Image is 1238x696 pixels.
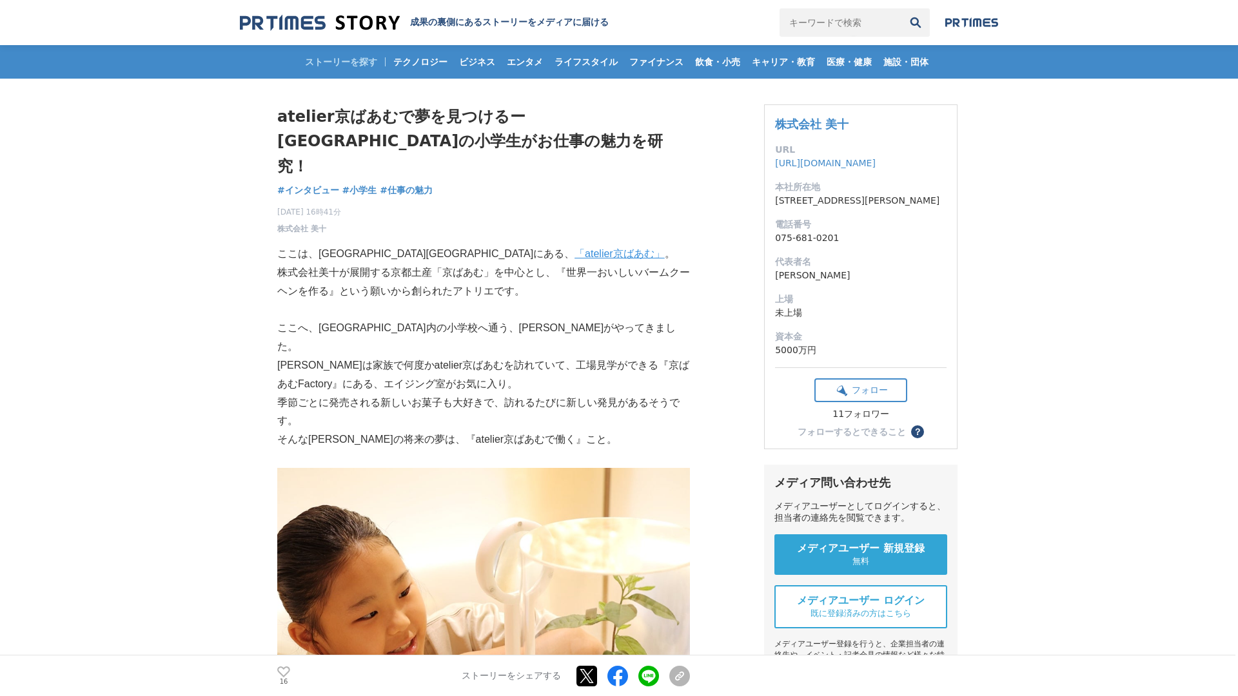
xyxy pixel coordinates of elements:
dt: 上場 [775,293,947,306]
h1: atelier京ばあむで夢を見つけるー[GEOGRAPHIC_DATA]の小学生がお仕事の魅力を研究！ [277,104,690,179]
a: キャリア・教育 [747,45,820,79]
p: 16 [277,679,290,685]
button: 検索 [901,8,930,37]
a: 医療・健康 [821,45,877,79]
a: ファイナンス [624,45,689,79]
a: 施設・団体 [878,45,934,79]
span: #小学生 [342,184,377,196]
dt: 資本金 [775,330,947,343]
a: [URL][DOMAIN_NAME] [775,158,876,168]
a: 成果の裏側にあるストーリーをメディアに届ける 成果の裏側にあるストーリーをメディアに届ける [240,14,609,32]
span: ファイナンス [624,56,689,68]
dd: [STREET_ADDRESS][PERSON_NAME] [775,194,947,208]
span: エンタメ [502,56,548,68]
dd: 5000万円 [775,343,947,357]
a: ビジネス [454,45,500,79]
div: 11フォロワー [814,409,907,420]
p: ここへ、[GEOGRAPHIC_DATA]内の小学校へ通う、[PERSON_NAME]がやってきました。 [277,319,690,356]
a: メディアユーザー 新規登録 無料 [774,534,947,575]
span: メディアユーザー 新規登録 [797,542,925,556]
span: 既に登録済みの方はこちら [811,608,911,619]
dt: 代表者名 [775,255,947,269]
input: キーワードで検索 [780,8,901,37]
a: テクノロジー [388,45,453,79]
span: ビジネス [454,56,500,68]
button: ？ [911,425,924,438]
a: メディアユーザー ログイン 既に登録済みの方はこちら [774,585,947,628]
dd: [PERSON_NAME] [775,269,947,282]
dt: 電話番号 [775,218,947,231]
p: [PERSON_NAME]は家族で何度かatelier京ばあむを訪れていて、工場見学ができる『京ばあむFactory』にある、エイジング室がお気に入り。 [277,356,690,394]
span: 飲食・小売 [690,56,745,68]
a: #仕事の魅力 [380,184,433,197]
span: メディアユーザー ログイン [797,594,925,608]
span: 無料 [852,556,869,567]
img: 成果の裏側にあるストーリーをメディアに届ける [240,14,400,32]
p: 季節ごとに発売される新しいお菓子も大好きで、訪れるたびに新しい発見があるそうです。 [277,394,690,431]
p: 株式会社美十が展開する京都土産「京ばあむ」を中心とし、『世界一おいしいバームクーヘンを作る』という願いから創られたアトリエです。 [277,264,690,301]
span: 施設・団体 [878,56,934,68]
dt: URL [775,143,947,157]
span: [DATE] 16時41分 [277,206,341,218]
a: 飲食・小売 [690,45,745,79]
span: キャリア・教育 [747,56,820,68]
a: #小学生 [342,184,377,197]
div: メディア問い合わせ先 [774,475,947,490]
p: そんな[PERSON_NAME]の将来の夢は、『atelier京ばあむで働く』こと。 [277,430,690,449]
span: 医療・健康 [821,56,877,68]
span: #仕事の魅力 [380,184,433,196]
a: ライフスタイル [549,45,623,79]
a: 株式会社 美十 [775,117,849,131]
span: ？ [913,427,922,436]
div: メディアユーザーとしてログインすると、担当者の連絡先を閲覧できます。 [774,501,947,524]
dt: 本社所在地 [775,180,947,194]
p: ストーリーをシェアする [462,670,561,682]
span: #インタビュー [277,184,339,196]
span: テクノロジー [388,56,453,68]
a: #インタビュー [277,184,339,197]
div: フォローするとできること [798,427,906,436]
div: メディアユーザー登録を行うと、企業担当者の連絡先や、イベント・記者会見の情報など様々な特記情報を閲覧できます。 ※内容はストーリー・プレスリリースにより異なります。 [774,639,947,693]
a: 「atelier京ばあむ」 [575,248,665,259]
a: エンタメ [502,45,548,79]
dd: 未上場 [775,306,947,320]
span: ライフスタイル [549,56,623,68]
dd: 075-681-0201 [775,231,947,245]
img: prtimes [945,17,998,28]
p: ここは、[GEOGRAPHIC_DATA][GEOGRAPHIC_DATA]にある、 。 [277,245,690,264]
a: 株式会社 美十 [277,223,326,235]
h2: 成果の裏側にあるストーリーをメディアに届ける [410,17,609,28]
button: フォロー [814,378,907,402]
